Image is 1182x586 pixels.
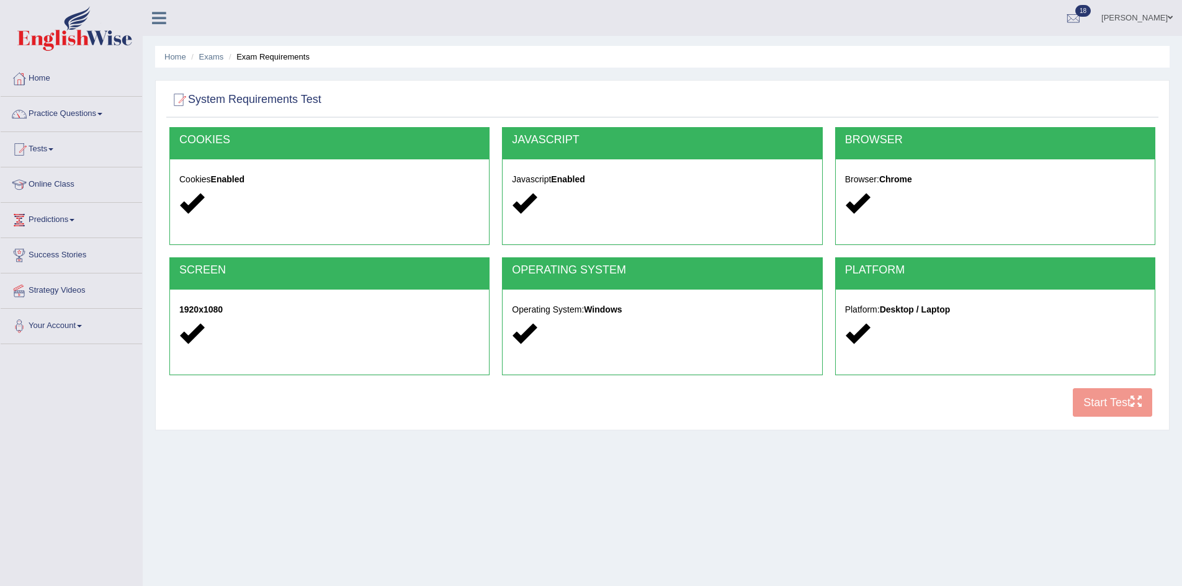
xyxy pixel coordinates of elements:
[1075,5,1091,17] span: 18
[845,264,1145,277] h2: PLATFORM
[584,304,622,314] strong: Windows
[1,273,142,304] a: Strategy Videos
[845,134,1145,146] h2: BROWSER
[1,203,142,234] a: Predictions
[845,305,1145,314] h5: Platform:
[1,97,142,128] a: Practice Questions
[512,305,812,314] h5: Operating System:
[512,175,812,184] h5: Javascript
[845,175,1145,184] h5: Browser:
[179,304,223,314] strong: 1920x1080
[512,264,812,277] h2: OPERATING SYSTEM
[551,174,584,184] strong: Enabled
[179,134,480,146] h2: COOKIES
[179,264,480,277] h2: SCREEN
[226,51,310,63] li: Exam Requirements
[211,174,244,184] strong: Enabled
[1,167,142,198] a: Online Class
[1,132,142,163] a: Tests
[199,52,224,61] a: Exams
[169,91,321,109] h2: System Requirements Test
[879,174,912,184] strong: Chrome
[164,52,186,61] a: Home
[179,175,480,184] h5: Cookies
[880,304,951,314] strong: Desktop / Laptop
[1,61,142,92] a: Home
[512,134,812,146] h2: JAVASCRIPT
[1,309,142,340] a: Your Account
[1,238,142,269] a: Success Stories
